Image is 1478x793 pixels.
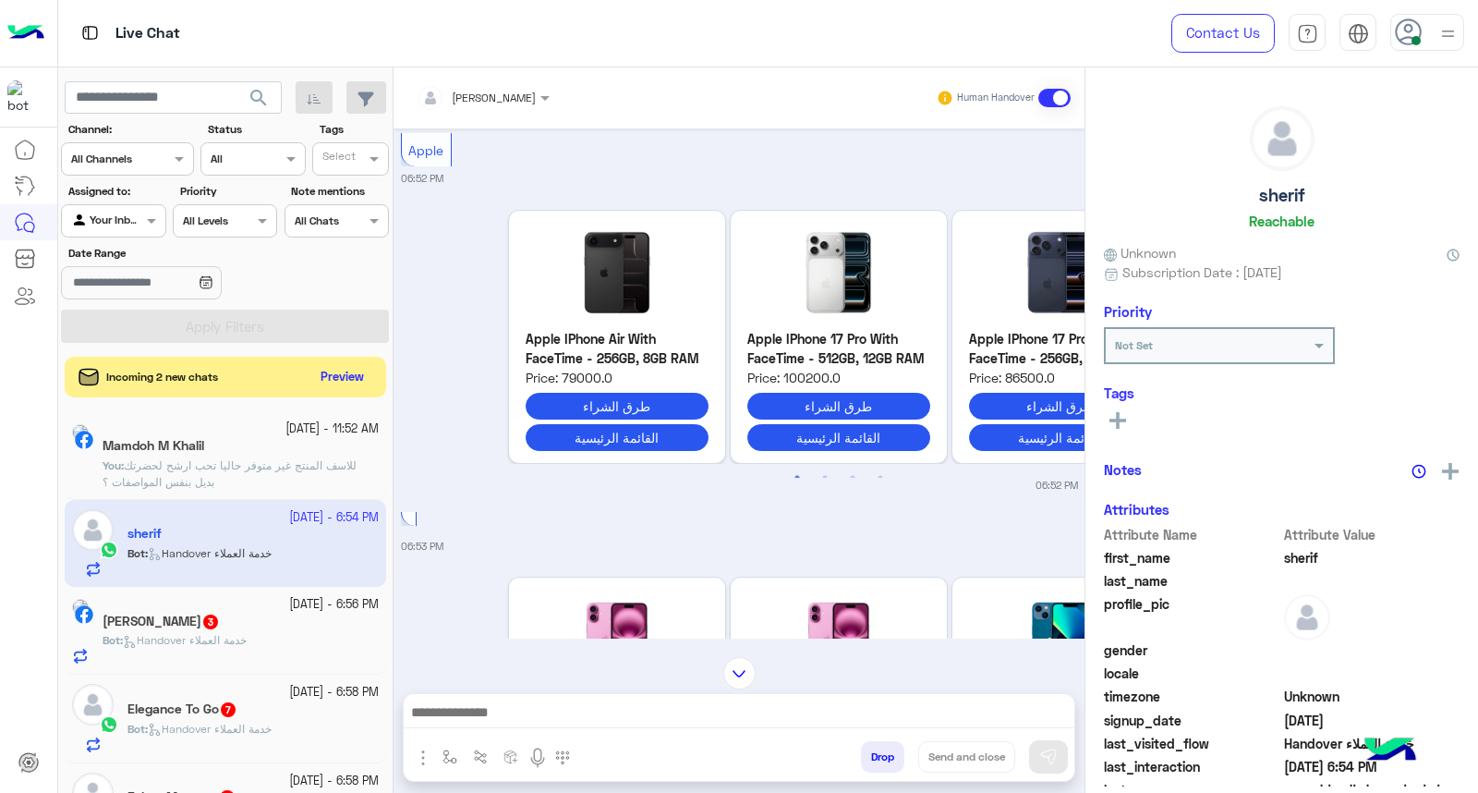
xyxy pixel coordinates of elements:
[1284,711,1460,730] span: 2024-10-11T12:44:13.581Z
[1442,463,1459,480] img: add
[1104,525,1280,544] span: Attribute Name
[1104,734,1280,753] span: last_visited_flow
[435,741,466,772] button: select flow
[1104,303,1152,320] h6: Priority
[1104,594,1280,637] span: profile_pic
[503,750,518,764] img: create order
[72,424,89,441] img: picture
[127,701,237,717] h5: Elegance To Go
[208,121,303,138] label: Status
[747,329,930,369] p: Apple IPhone 17 Pro With FaceTime - 512GB, 12GB RAM
[969,368,1152,387] span: Price: 86500.0
[526,329,709,369] p: Apple IPhone Air With FaceTime - 256GB, 8GB RAM
[1104,711,1280,730] span: signup_date
[747,368,930,387] span: Price: 100200.0
[1104,687,1280,706] span: timezone
[496,741,527,772] button: create order
[473,750,488,764] img: Trigger scenario
[1104,501,1169,518] h6: Attributes
[127,722,148,736] b: :
[1036,478,1078,493] small: 06:52 PM
[1411,464,1426,479] img: notes
[148,722,272,736] span: Handover خدمة العملاء
[1039,748,1058,766] img: send message
[289,773,379,790] small: [DATE] - 6:58 PM
[816,469,834,487] button: 2 of 2
[843,469,862,487] button: 3 of 2
[127,722,145,736] span: Bot
[918,741,1015,773] button: Send and close
[103,458,121,472] span: You
[115,21,180,46] p: Live Chat
[1104,757,1280,776] span: last_interaction
[527,747,549,769] img: send voice note
[1104,461,1142,478] h6: Notes
[72,599,89,616] img: picture
[526,424,709,451] button: القائمة الرئيسية
[1284,687,1460,706] span: Unknown
[106,369,218,385] span: Incoming 2 new chats
[861,741,904,773] button: Drop
[68,245,275,262] label: Date Range
[788,469,806,487] button: 1 of 2
[401,539,443,554] small: 06:53 PM
[1284,664,1460,683] span: null
[969,227,1152,320] img: Apple-IPhone-17-Pro-With-FaceTime-256GB-12GB-RAM-_Apple_23387_1.webp
[1122,262,1282,282] span: Subscription Date : [DATE]
[68,183,164,200] label: Assigned to:
[412,747,434,769] img: send attachment
[1436,22,1460,45] img: profile
[285,421,379,438] small: [DATE] - 11:52 AM
[1104,384,1460,401] h6: Tags
[1104,548,1280,567] span: first_name
[248,87,270,109] span: search
[408,142,443,158] span: Apple
[180,183,275,200] label: Priority
[221,702,236,717] span: 7
[526,393,709,420] button: طرق الشراء
[313,364,372,391] button: Preview
[103,458,124,472] b: :
[1104,243,1176,262] span: Unknown
[1358,719,1423,784] img: hulul-logo.png
[1284,640,1460,660] span: null
[236,81,282,121] button: search
[103,633,120,647] span: Bot
[123,633,247,647] span: Handover خدمة العملاء
[1115,338,1153,352] b: Not Set
[320,121,387,138] label: Tags
[103,633,123,647] b: :
[1289,14,1326,53] a: tab
[723,657,756,689] img: scroll
[103,438,204,454] h5: Mamdoh M Khalil
[969,424,1152,451] button: القائمة الرئيسية
[452,91,536,104] span: [PERSON_NAME]
[103,614,220,629] h5: Ahmed Elsayed
[1104,640,1280,660] span: gender
[969,594,1152,687] img: Apple-iPhone-13-With-FaceTime-128GB-4GB-RAM_Apple_19796_1.png
[1249,213,1314,229] h6: Reachable
[442,750,457,764] img: select flow
[1259,185,1305,206] h5: sherif
[203,615,218,629] span: 3
[1297,23,1318,44] img: tab
[969,393,1152,420] button: طرق الشراء
[291,183,386,200] label: Note mentions
[75,431,93,449] img: Facebook
[747,393,930,420] button: طرق الشراء
[401,171,443,186] small: 06:52 PM
[1284,548,1460,567] span: sherif
[1284,757,1460,776] span: 2025-10-01T15:54:14.718Z
[1284,594,1330,640] img: defaultAdmin.png
[969,329,1152,369] p: Apple IPhone 17 Pro With FaceTime - 256GB, 12GB RAM
[1284,734,1460,753] span: Handover خدمة العملاء
[75,605,93,624] img: Facebook
[79,21,102,44] img: tab
[320,148,356,169] div: Select
[100,715,118,734] img: WhatsApp
[1251,107,1314,170] img: defaultAdmin.png
[747,227,930,320] img: Apple-IPhone-17-Pro-With-FaceTime-512GB-12GB-RAM-_Apple_23388_1.webp
[466,741,496,772] button: Trigger scenario
[555,750,570,765] img: make a call
[871,469,890,487] button: 4 of 2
